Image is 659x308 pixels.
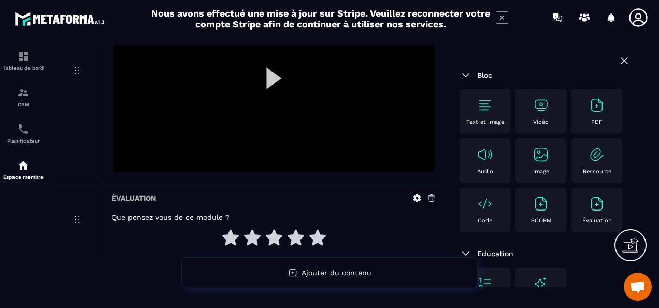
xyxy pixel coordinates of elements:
[533,168,549,175] p: Image
[17,123,30,135] img: scheduler
[15,9,108,29] img: logo
[477,195,493,212] img: text-image no-wra
[533,97,549,114] img: text-image no-wra
[477,249,513,258] span: Education
[460,247,472,260] img: arrow-down
[460,69,472,81] img: arrow-down
[17,50,30,63] img: formation
[477,168,493,175] p: Audio
[3,115,44,151] a: schedulerschedulerPlanificateur
[478,217,492,224] p: Code
[624,273,652,301] div: Ouvrir le chat
[302,269,371,277] span: Ajouter du contenu
[17,159,30,172] img: automations
[531,217,551,224] p: SCORM
[3,174,44,180] p: Espace membre
[589,97,605,114] img: text-image no-wra
[477,97,493,114] img: text-image no-wra
[477,146,493,163] img: text-image no-wra
[533,275,549,292] img: text-image
[589,146,605,163] img: text-image no-wra
[3,43,44,79] a: formationformationTableau de bord
[466,119,504,125] p: Text et image
[3,151,44,188] a: automationsautomationsEspace membre
[477,71,492,79] span: Bloc
[582,217,612,224] p: Évaluation
[3,65,44,71] p: Tableau de bord
[151,8,491,30] h2: Nous avons effectué une mise à jour sur Stripe. Veuillez reconnecter votre compte Stripe afin de ...
[583,168,611,175] p: Ressource
[111,213,436,221] h5: Que pensez vous de ce module ?
[3,79,44,115] a: formationformationCRM
[591,119,603,125] p: PDF
[533,195,549,212] img: text-image no-wra
[533,119,549,125] p: Vidéo
[477,275,493,292] img: text-image no-wra
[111,194,156,202] h6: Évaluation
[17,87,30,99] img: formation
[533,146,549,163] img: text-image no-wra
[589,195,605,212] img: text-image no-wra
[3,138,44,144] p: Planificateur
[3,102,44,107] p: CRM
